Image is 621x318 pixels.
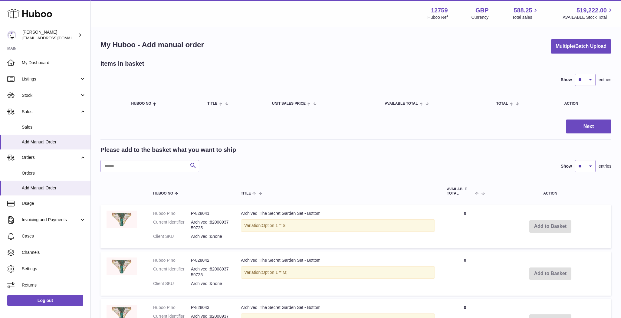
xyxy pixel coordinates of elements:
[207,102,217,106] span: Title
[107,257,137,275] img: Archived :The Secret Garden Set - Bottom
[153,257,191,263] dt: Huboo P no
[385,102,418,106] span: AVAILABLE Total
[599,77,611,83] span: entries
[22,124,86,130] span: Sales
[191,266,229,278] dd: Archived :8200893759725
[514,6,532,15] span: 588.25
[22,266,86,272] span: Settings
[191,257,229,263] dd: P-828042
[131,102,151,106] span: Huboo no
[153,305,191,310] dt: Huboo P no
[22,170,86,176] span: Orders
[100,60,144,68] h2: Items in basket
[153,281,191,287] dt: Client SKU
[428,15,448,20] div: Huboo Ref
[512,6,539,20] a: 588.25 Total sales
[191,234,229,239] dd: Archived :&none
[22,250,86,255] span: Channels
[100,40,204,50] h1: My Huboo - Add manual order
[22,76,80,82] span: Listings
[22,282,86,288] span: Returns
[22,217,80,223] span: Invoicing and Payments
[577,6,607,15] span: 519,222.00
[235,205,441,249] td: Archived :The Secret Garden Set - Bottom
[599,163,611,169] span: entries
[241,219,435,232] div: Variation:
[561,77,572,83] label: Show
[447,187,474,195] span: AVAILABLE Total
[561,163,572,169] label: Show
[262,270,287,275] span: Option 1 = M;
[22,233,86,239] span: Cases
[153,234,191,239] dt: Client SKU
[7,295,83,306] a: Log out
[153,192,173,195] span: Huboo no
[441,251,489,296] td: 0
[496,102,508,106] span: Total
[153,211,191,216] dt: Huboo P no
[471,15,489,20] div: Currency
[475,6,488,15] strong: GBP
[22,155,80,160] span: Orders
[563,6,614,20] a: 519,222.00 AVAILABLE Stock Total
[22,139,86,145] span: Add Manual Order
[22,185,86,191] span: Add Manual Order
[241,266,435,279] div: Variation:
[191,281,229,287] dd: Archived :&none
[107,211,137,228] img: Archived :The Secret Garden Set - Bottom
[22,35,89,40] span: [EMAIL_ADDRESS][DOMAIN_NAME]
[153,219,191,231] dt: Current identifier
[551,39,611,54] button: Multiple/Batch Upload
[489,181,611,201] th: Action
[191,219,229,231] dd: Archived :8200893759725
[22,201,86,206] span: Usage
[272,102,306,106] span: Unit Sales Price
[22,109,80,115] span: Sales
[431,6,448,15] strong: 12759
[22,60,86,66] span: My Dashboard
[100,146,236,154] h2: Please add to the basket what you want to ship
[22,29,77,41] div: [PERSON_NAME]
[153,266,191,278] dt: Current identifier
[191,211,229,216] dd: P-828041
[22,93,80,98] span: Stock
[262,223,287,228] span: Option 1 = S;
[241,192,251,195] span: Title
[512,15,539,20] span: Total sales
[563,15,614,20] span: AVAILABLE Stock Total
[7,31,16,40] img: sofiapanwar@unndr.com
[564,102,606,106] div: Action
[441,205,489,249] td: 0
[566,120,611,134] button: Next
[235,251,441,296] td: Archived :The Secret Garden Set - Bottom
[191,305,229,310] dd: P-828043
